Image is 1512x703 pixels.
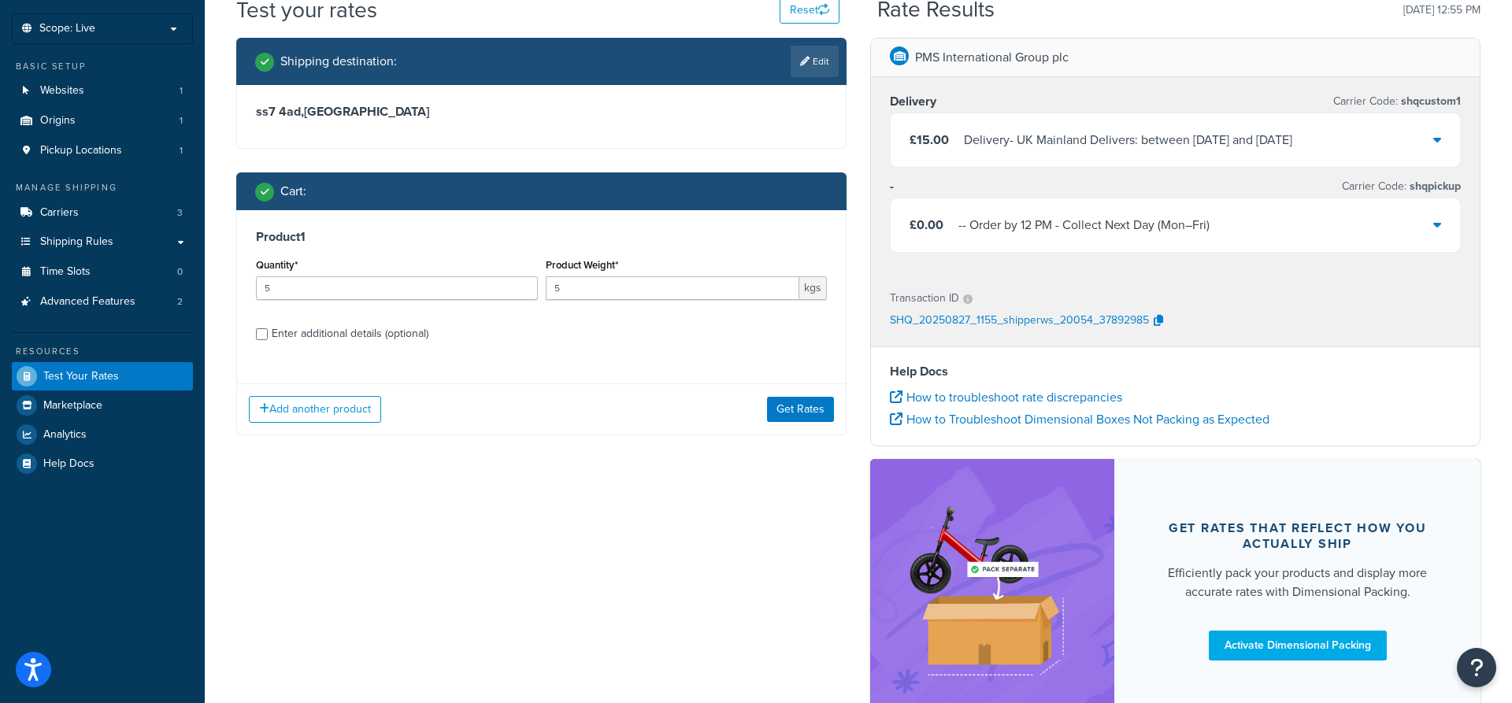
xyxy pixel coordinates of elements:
p: PMS International Group plc [915,46,1069,68]
span: kgs [799,276,827,300]
div: Efficiently pack your products and display more accurate rates with Dimensional Packing. [1152,564,1443,601]
li: Time Slots [12,257,193,287]
span: 2 [177,295,183,309]
a: Marketplace [12,391,193,420]
h3: Delivery [890,94,936,109]
a: How to troubleshoot rate discrepancies [890,388,1122,406]
a: Activate Dimensional Packing [1209,631,1387,660]
span: Shipping Rules [40,235,113,249]
div: Delivery - UK Mainland Delivers: between [DATE] and [DATE] [964,129,1292,151]
span: 0 [177,265,183,279]
h3: Product 1 [256,229,827,245]
p: Carrier Code: [1342,176,1461,198]
h3: - [890,179,894,194]
span: 1 [180,114,183,128]
span: Origins [40,114,76,128]
span: Advanced Features [40,295,135,309]
img: feature-image-dim-d40ad3071a2b3c8e08177464837368e35600d3c5e73b18a22c1e4bb210dc32ac.png [894,483,1091,698]
a: Websites1 [12,76,193,105]
a: Origins1 [12,106,193,135]
span: Carriers [40,206,79,220]
a: Analytics [12,420,193,449]
h2: Cart : [280,184,306,198]
span: Test Your Rates [43,370,119,383]
li: Websites [12,76,193,105]
button: Add another product [249,396,381,423]
h3: ss7 4ad , [GEOGRAPHIC_DATA] [256,104,827,120]
div: Enter additional details (optional) [272,323,428,345]
a: Shipping Rules [12,228,193,257]
span: 1 [180,144,183,157]
span: Marketplace [43,399,102,413]
span: shqpickup [1406,178,1461,194]
li: Pickup Locations [12,136,193,165]
div: - - Order by 12 PM - Collect Next Day (Mon–Fri) [958,214,1210,236]
span: 3 [177,206,183,220]
input: 0.00 [546,276,800,300]
h2: Shipping destination : [280,54,397,68]
a: Edit [791,46,839,77]
span: Analytics [43,428,87,442]
input: Enter additional details (optional) [256,328,268,340]
a: Advanced Features2 [12,287,193,316]
button: Open Resource Center [1457,648,1496,687]
a: Help Docs [12,450,193,478]
a: How to Troubleshoot Dimensional Boxes Not Packing as Expected [890,410,1269,428]
div: Resources [12,345,193,358]
label: Product Weight* [546,259,618,271]
span: 1 [180,84,183,98]
span: shqcustom1 [1398,93,1461,109]
span: Pickup Locations [40,144,122,157]
button: Get Rates [767,397,834,422]
span: Help Docs [43,457,94,471]
div: Basic Setup [12,60,193,73]
div: Get rates that reflect how you actually ship [1152,520,1443,552]
p: SHQ_20250827_1155_shipperws_20054_37892985 [890,309,1149,333]
span: £0.00 [910,216,943,234]
div: Manage Shipping [12,181,193,194]
span: Scope: Live [39,22,95,35]
span: £15.00 [910,131,949,149]
a: Time Slots0 [12,257,193,287]
p: Transaction ID [890,287,959,309]
a: Carriers3 [12,198,193,228]
p: Carrier Code: [1333,91,1461,113]
span: Websites [40,84,84,98]
li: Advanced Features [12,287,193,316]
span: Time Slots [40,265,91,279]
h4: Help Docs [890,362,1461,381]
input: 0.0 [256,276,538,300]
li: Origins [12,106,193,135]
a: Pickup Locations1 [12,136,193,165]
li: Carriers [12,198,193,228]
label: Quantity* [256,259,298,271]
a: Test Your Rates [12,362,193,390]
